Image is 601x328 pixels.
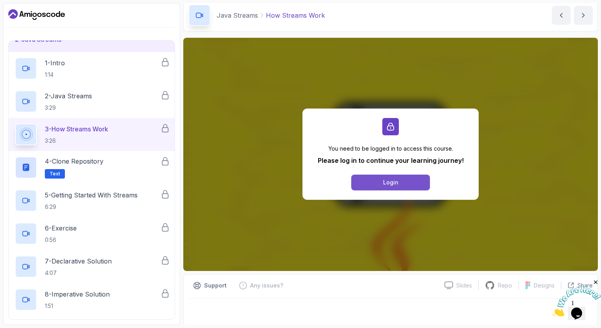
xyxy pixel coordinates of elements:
span: Text [50,171,60,177]
p: 8 - Imperative Solution [45,289,110,299]
p: 7 - Declarative Solution [45,256,112,266]
button: 5-Getting Started With Streams6:29 [15,190,168,212]
button: 1-Intro1:14 [15,57,168,79]
p: Slides [456,282,472,289]
p: You need to be logged in to access this course. [318,145,464,153]
p: 1:51 [45,302,110,310]
p: 6 - Exercise [45,223,77,233]
button: Login [351,175,430,190]
p: Repo [498,282,512,289]
button: 7-Declarative Solution4:07 [15,256,168,278]
button: 2-Java Streams3:29 [15,90,168,112]
p: 5 - Getting Started With Streams [45,190,138,200]
p: Any issues? [250,282,283,289]
p: 1:14 [45,71,65,79]
p: 4:07 [45,269,112,277]
p: 3 - How Streams Work [45,124,108,134]
button: 4-Clone RepositoryText [15,157,168,179]
div: Login [383,179,398,186]
p: 0:56 [45,236,77,244]
button: 8-Imperative Solution1:51 [15,289,168,311]
p: 3:26 [45,137,108,145]
button: previous content [552,6,571,25]
p: Java Streams [217,11,258,20]
p: 6:29 [45,203,138,211]
iframe: chat widget [552,279,601,316]
a: Dashboard [8,8,65,21]
p: 4 - Clone Repository [45,157,103,166]
button: 3-How Streams Work3:26 [15,123,168,146]
p: Designs [534,282,555,289]
p: 3:29 [45,104,92,112]
span: 1 [3,3,6,10]
button: Support button [188,279,231,292]
p: 2 - Java Streams [45,91,92,101]
p: Support [204,282,227,289]
button: 6-Exercise0:56 [15,223,168,245]
p: How Streams Work [266,11,325,20]
button: next content [574,6,593,25]
p: Please log in to continue your learning journey! [318,156,464,165]
p: 1 - Intro [45,58,65,68]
